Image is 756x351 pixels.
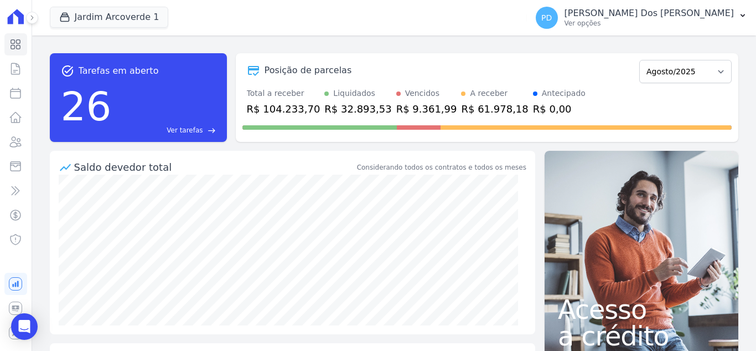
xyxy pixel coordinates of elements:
span: Tarefas em aberto [79,64,159,78]
div: R$ 0,00 [533,101,586,116]
span: Acesso [558,296,725,323]
div: 26 [61,78,112,135]
p: [PERSON_NAME] Dos [PERSON_NAME] [565,8,734,19]
div: R$ 32.893,53 [324,101,391,116]
span: east [208,126,216,135]
div: R$ 61.978,18 [461,101,528,116]
span: PD [541,14,552,22]
div: Liquidados [333,88,375,99]
div: R$ 104.233,70 [247,101,320,116]
div: Vencidos [405,88,439,99]
div: Open Intercom Messenger [11,313,38,340]
div: Posição de parcelas [265,64,352,77]
span: a crédito [558,323,725,349]
span: Ver tarefas [167,125,203,135]
div: R$ 9.361,99 [396,101,457,116]
button: PD [PERSON_NAME] Dos [PERSON_NAME] Ver opções [527,2,756,33]
div: Total a receber [247,88,320,99]
button: Jardim Arcoverde 1 [50,7,169,28]
div: Considerando todos os contratos e todos os meses [357,162,526,172]
p: Ver opções [565,19,734,28]
span: task_alt [61,64,74,78]
a: Ver tarefas east [116,125,215,135]
div: Antecipado [542,88,586,99]
div: Saldo devedor total [74,160,355,175]
div: A receber [470,88,508,99]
